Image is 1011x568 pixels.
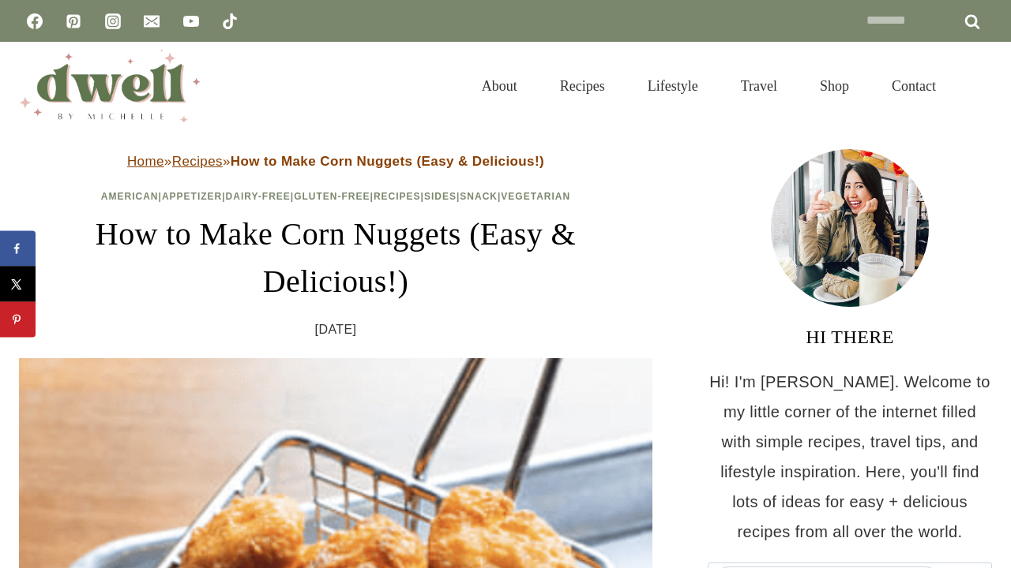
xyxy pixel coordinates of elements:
[127,154,164,169] a: Home
[101,191,570,202] span: | | | | | | |
[136,6,167,37] a: Email
[19,50,201,122] img: DWELL by michelle
[127,154,544,169] span: » »
[315,318,357,342] time: [DATE]
[226,191,291,202] a: Dairy-Free
[708,367,992,547] p: Hi! I'm [PERSON_NAME]. Welcome to my little corner of the internet filled with simple recipes, tr...
[501,191,570,202] a: Vegetarian
[231,154,544,169] strong: How to Make Corn Nuggets (Easy & Delicious!)
[172,154,223,169] a: Recipes
[965,73,992,99] button: View Search Form
[214,6,246,37] a: TikTok
[460,58,957,114] nav: Primary Navigation
[424,191,457,202] a: Sides
[162,191,222,202] a: Appetizer
[97,6,129,37] a: Instagram
[626,58,720,114] a: Lifestyle
[175,6,207,37] a: YouTube
[58,6,89,37] a: Pinterest
[19,211,652,305] h1: How to Make Corn Nuggets (Easy & Delicious!)
[460,58,539,114] a: About
[720,58,799,114] a: Travel
[294,191,370,202] a: Gluten-Free
[799,58,870,114] a: Shop
[539,58,626,114] a: Recipes
[19,6,51,37] a: Facebook
[870,58,957,114] a: Contact
[101,191,159,202] a: American
[708,323,992,351] h3: HI THERE
[374,191,421,202] a: Recipes
[460,191,498,202] a: Snack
